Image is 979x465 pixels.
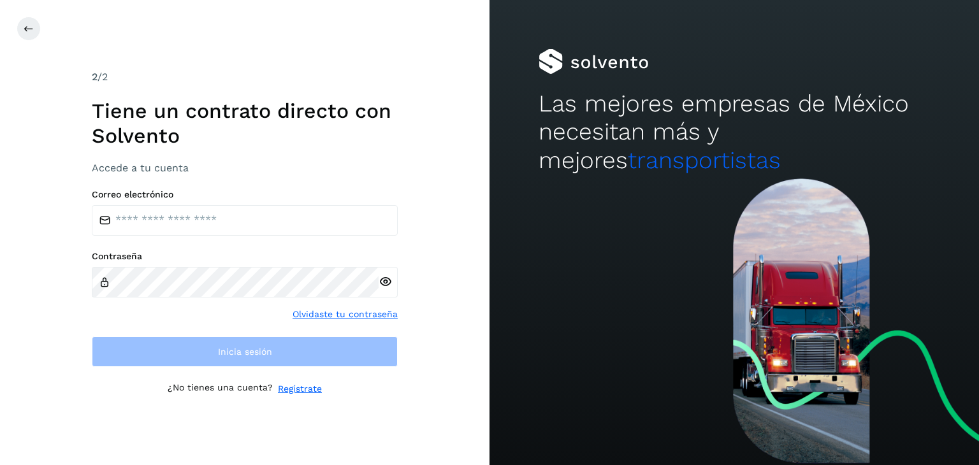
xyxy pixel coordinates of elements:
label: Contraseña [92,251,398,262]
span: 2 [92,71,98,83]
label: Correo electrónico [92,189,398,200]
h3: Accede a tu cuenta [92,162,398,174]
a: Regístrate [278,382,322,396]
div: /2 [92,69,398,85]
button: Inicia sesión [92,336,398,367]
span: Inicia sesión [218,347,272,356]
h2: Las mejores empresas de México necesitan más y mejores [539,90,930,175]
p: ¿No tienes una cuenta? [168,382,273,396]
a: Olvidaste tu contraseña [293,308,398,321]
span: transportistas [628,147,781,174]
h1: Tiene un contrato directo con Solvento [92,99,398,148]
